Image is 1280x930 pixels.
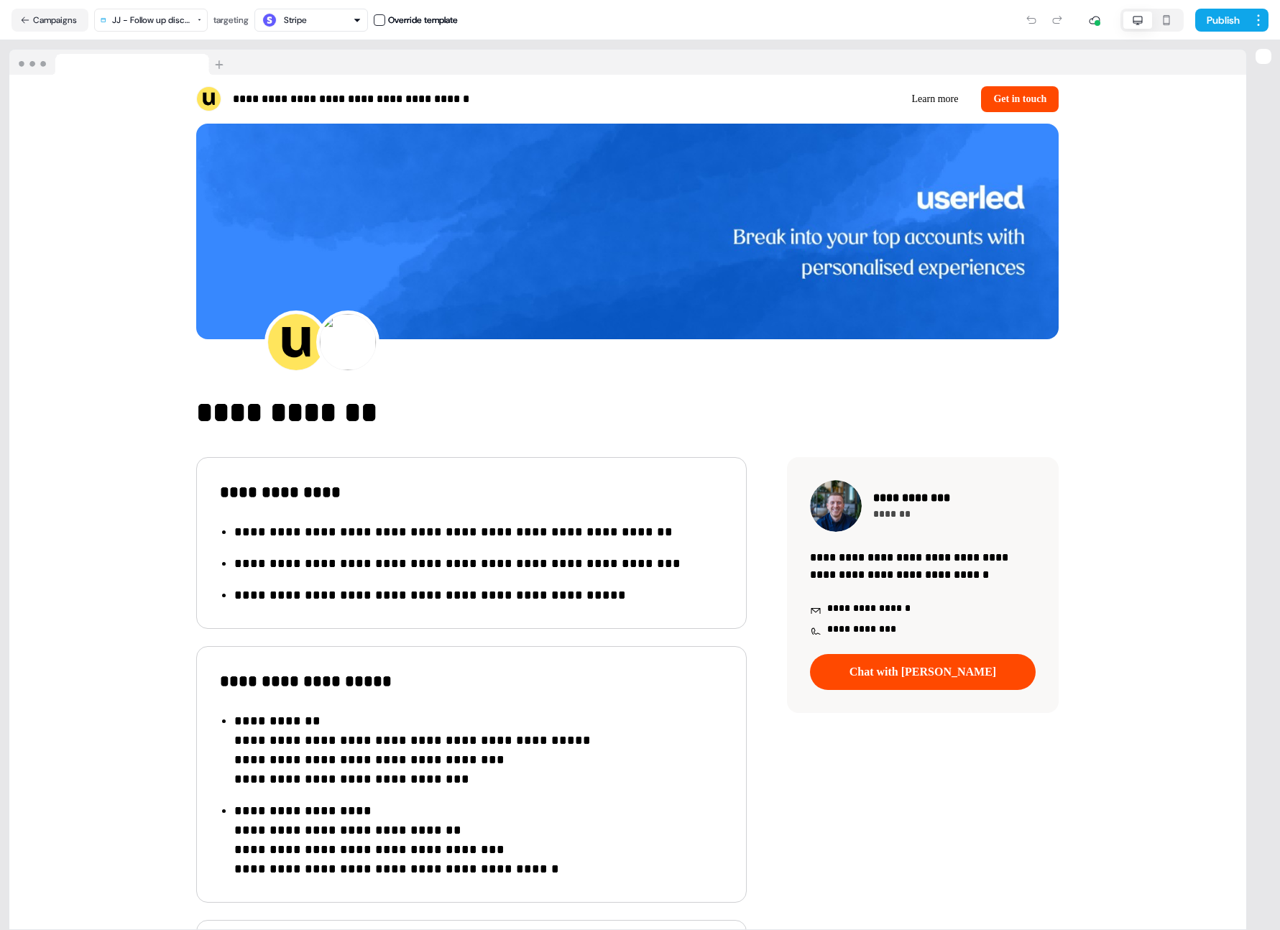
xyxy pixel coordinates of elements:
[254,9,368,32] button: Stripe
[196,124,1059,339] img: Image
[810,480,862,532] img: Contact photo
[11,9,88,32] button: Campaigns
[900,86,970,112] button: Learn more
[810,606,821,617] img: Icon
[9,50,230,75] img: Browser topbar
[112,13,192,27] div: JJ - Follow up discovery template 2025 Copy
[1195,9,1248,32] button: Publish
[213,13,249,27] div: targeting
[284,13,307,27] div: Stripe
[810,654,1036,690] button: Chat with [PERSON_NAME]
[810,627,821,638] img: Icon
[981,86,1059,112] button: Get in touch
[388,13,458,27] div: Override template
[633,86,1059,112] div: Learn moreGet in touch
